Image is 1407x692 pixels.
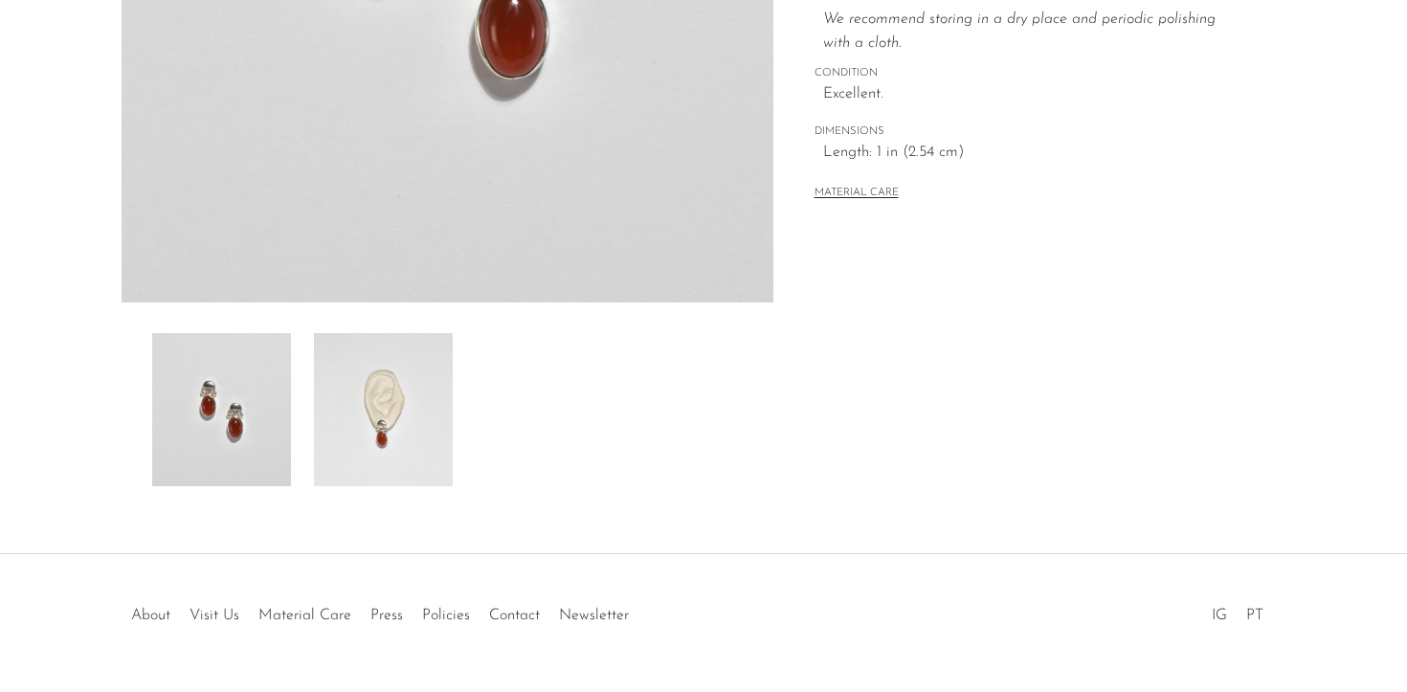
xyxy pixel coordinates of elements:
[370,608,403,623] a: Press
[815,123,1245,141] span: DIMENSIONS
[190,608,239,623] a: Visit Us
[489,608,540,623] a: Contact
[823,141,1245,166] span: Length: 1 in (2.54 cm)
[823,82,1245,107] span: Excellent.
[422,608,470,623] a: Policies
[1246,608,1263,623] a: PT
[823,11,1216,52] i: We recommend storing in a dry place and periodic polishing with a cloth.
[1212,608,1227,623] a: IG
[122,592,638,629] ul: Quick links
[314,333,453,486] img: Modernist Carnelian Earrings
[152,333,291,486] img: Modernist Carnelian Earrings
[258,608,351,623] a: Material Care
[815,65,1245,82] span: CONDITION
[131,608,170,623] a: About
[1202,592,1273,629] ul: Social Medias
[815,187,899,201] button: MATERIAL CARE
